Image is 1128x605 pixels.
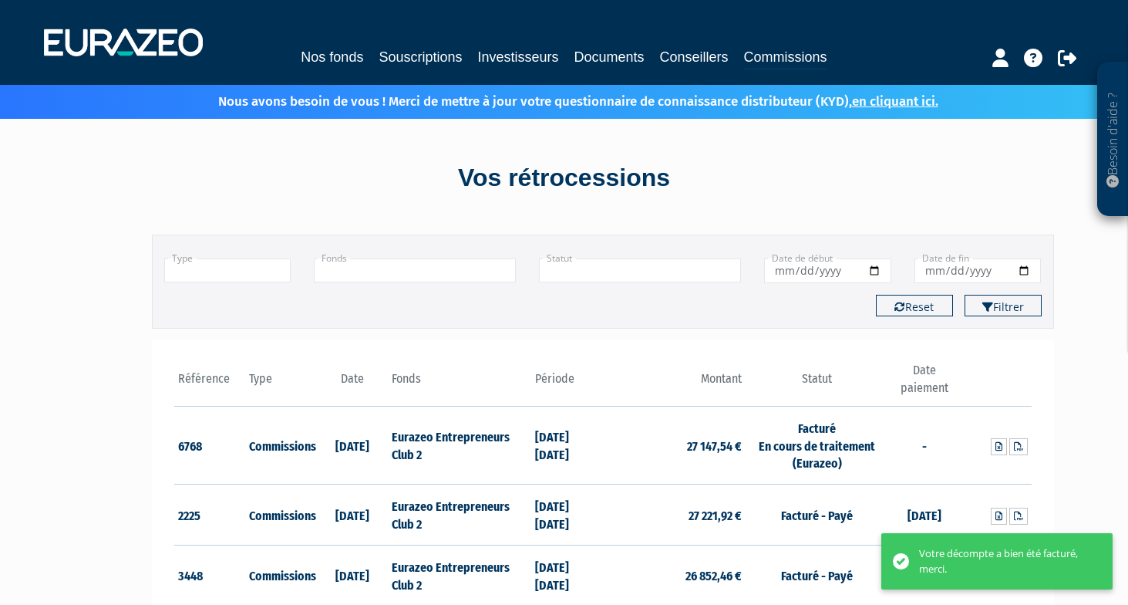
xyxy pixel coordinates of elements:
[174,406,246,485] td: 6768
[174,545,246,605] td: 3448
[317,406,389,485] td: [DATE]
[301,46,363,68] a: Nos fonds
[477,46,558,68] a: Investisseurs
[531,545,603,605] td: [DATE] [DATE]
[888,362,960,406] th: Date paiement
[531,485,603,546] td: [DATE] [DATE]
[888,485,960,546] td: [DATE]
[245,485,317,546] td: Commissions
[317,485,389,546] td: [DATE]
[531,362,603,406] th: Période
[245,406,317,485] td: Commissions
[919,546,1089,576] div: Votre décompte a bien été facturé, merci.
[174,362,246,406] th: Référence
[317,362,389,406] th: Date
[317,545,389,605] td: [DATE]
[531,406,603,485] td: [DATE] [DATE]
[388,406,530,485] td: Eurazeo Entrepreneurs Club 2
[603,406,746,485] td: 27 147,54 €
[44,29,203,56] img: 1732889491-logotype_eurazeo_blanc_rvb.png
[744,46,827,70] a: Commissions
[1104,70,1122,209] p: Besoin d'aide ?
[245,545,317,605] td: Commissions
[746,406,888,485] td: Facturé En cours de traitement (Eurazeo)
[660,46,729,68] a: Conseillers
[888,406,960,485] td: -
[876,295,953,316] button: Reset
[852,93,938,110] a: en cliquant ici.
[746,545,888,605] td: Facturé - Payé
[574,46,645,68] a: Documents
[965,295,1042,316] button: Filtrer
[388,545,530,605] td: Eurazeo Entrepreneurs Club 2
[746,485,888,546] td: Facturé - Payé
[603,485,746,546] td: 27 221,92 €
[245,362,317,406] th: Type
[174,485,246,546] td: 2225
[173,89,938,111] p: Nous avons besoin de vous ! Merci de mettre à jour votre questionnaire de connaissance distribute...
[379,46,462,68] a: Souscriptions
[603,545,746,605] td: 26 852,46 €
[746,362,888,406] th: Statut
[603,362,746,406] th: Montant
[125,161,1004,196] div: Vos rétrocessions
[388,362,530,406] th: Fonds
[388,485,530,546] td: Eurazeo Entrepreneurs Club 2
